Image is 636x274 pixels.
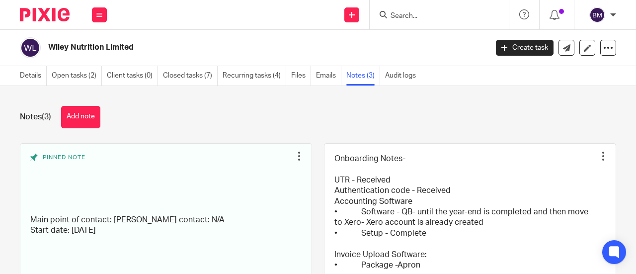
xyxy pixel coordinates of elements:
[20,112,51,122] h1: Notes
[496,40,554,56] a: Create task
[589,7,605,23] img: svg%3E
[346,66,380,86] a: Notes (3)
[385,66,421,86] a: Audit logs
[30,154,292,207] div: Pinned note
[107,66,158,86] a: Client tasks (0)
[291,66,311,86] a: Files
[20,66,47,86] a: Details
[52,66,102,86] a: Open tasks (2)
[223,66,286,86] a: Recurring tasks (4)
[48,42,395,53] h2: Wiley Nutrition Limited
[163,66,218,86] a: Closed tasks (7)
[20,8,70,21] img: Pixie
[390,12,479,21] input: Search
[61,106,100,128] button: Add note
[42,113,51,121] span: (3)
[316,66,341,86] a: Emails
[20,37,41,58] img: svg%3E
